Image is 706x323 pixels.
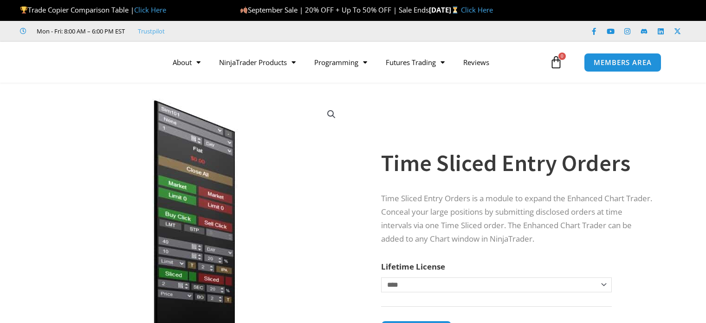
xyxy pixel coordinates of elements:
[558,53,566,60] span: 0
[240,5,429,14] span: September Sale | 20% OFF + Up To 50% OFF | Sale Ends
[376,52,454,73] a: Futures Trading
[210,52,305,73] a: NinjaTrader Products
[34,46,134,79] img: LogoAI | Affordable Indicators – NinjaTrader
[20,5,166,14] span: Trade Copier Comparison Table |
[584,53,661,72] a: MEMBERS AREA
[429,5,461,14] strong: [DATE]
[163,52,210,73] a: About
[134,5,166,14] a: Click Here
[536,49,576,76] a: 0
[381,297,395,303] a: Clear options
[381,261,445,272] label: Lifetime License
[34,26,125,37] span: Mon - Fri: 8:00 AM – 6:00 PM EST
[381,192,652,246] p: Time Sliced Entry Orders is a module to expand the Enhanced Chart Trader. Conceal your large posi...
[461,5,493,14] a: Click Here
[240,7,247,13] img: 🍂
[305,52,376,73] a: Programming
[138,26,165,37] a: Trustpilot
[381,147,652,179] h1: Time Sliced Entry Orders
[460,319,543,320] iframe: Secure payment input frame
[20,7,27,13] img: 🏆
[452,7,459,13] img: ⏳
[454,52,499,73] a: Reviews
[323,106,340,123] a: View full-screen image gallery
[594,59,652,66] span: MEMBERS AREA
[163,52,547,73] nav: Menu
